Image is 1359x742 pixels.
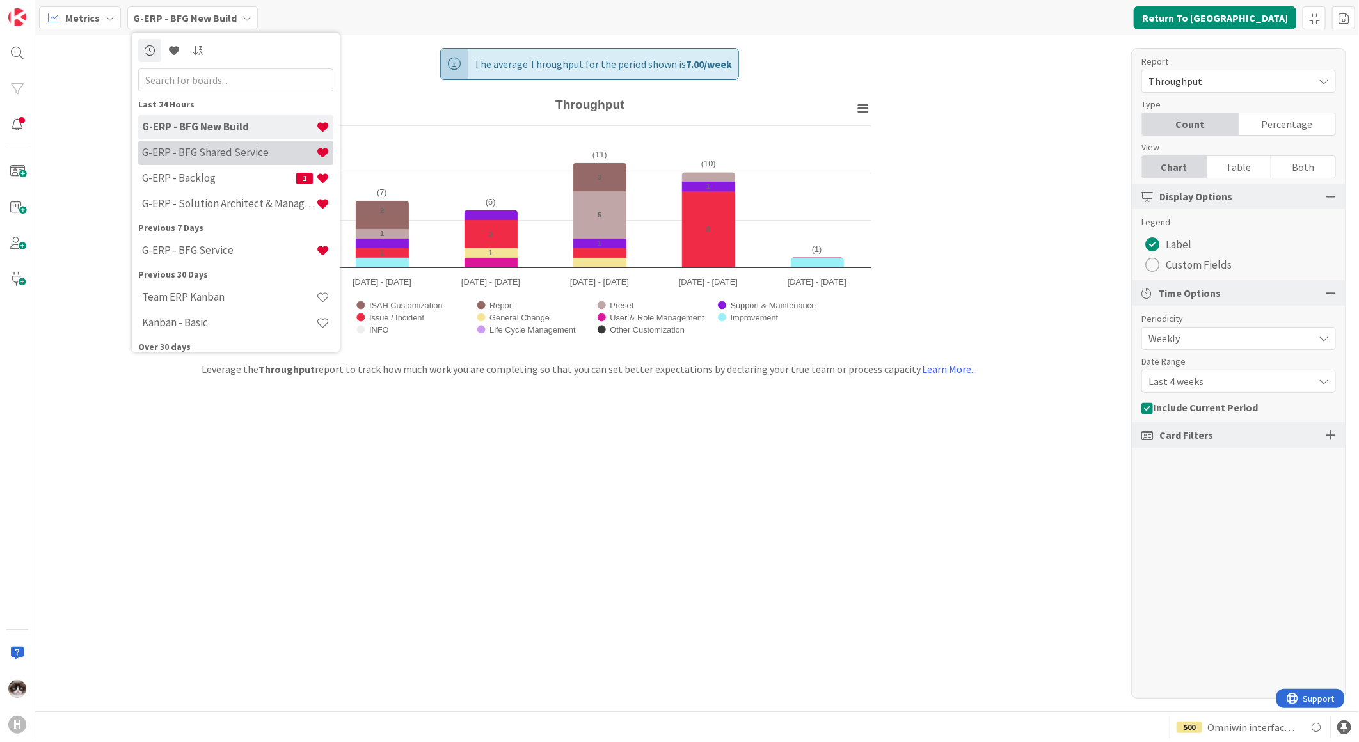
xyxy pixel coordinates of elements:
div: H [8,716,26,734]
text: 8 [706,225,710,233]
text: INFO [369,325,389,335]
span: Omniwin interface HCN Test [1207,720,1298,735]
text: Life Cycle Management [489,325,576,335]
h4: G-ERP - Solution Architect & Management [142,197,316,210]
text: Improvement [730,313,778,322]
span: Last 4 weeks [1148,372,1307,390]
h4: G-ERP - BFG Service [142,244,316,257]
div: Date Range [1141,355,1323,368]
text: Preset [610,301,633,310]
span: Weekly [1148,329,1307,347]
button: Custom Fields [1141,255,1236,275]
div: Report [1141,55,1323,68]
text: (11) [592,150,607,159]
span: 1 [296,172,313,184]
button: Return To [GEOGRAPHIC_DATA] [1134,6,1296,29]
div: Last 24 Hours [138,97,333,111]
span: The average Throughput for the period shown is [474,49,732,79]
div: Previous 30 Days [138,267,333,281]
text: Report [489,301,514,310]
h4: Team ERP Kanban [142,290,316,303]
div: Chart [1142,156,1207,178]
text: Issue / Incident [369,313,425,322]
h4: G-ERP - BFG New Build [142,120,316,133]
span: Card Filters [1159,427,1213,443]
div: Legend [1141,216,1336,229]
div: Both [1271,156,1335,178]
a: Learn More... [923,363,978,375]
text: (1) [812,244,822,254]
text: 1 [598,239,601,247]
div: View [1141,141,1323,154]
text: (6) [486,197,496,207]
img: Visit kanbanzone.com [8,8,26,26]
span: Custom Fields [1166,255,1232,274]
svg: Throughput [302,93,878,349]
div: Count [1142,113,1239,135]
button: Include Current Period [1141,398,1258,417]
text: [DATE] - [DATE] [679,277,738,287]
div: 500 [1177,722,1202,733]
input: Search for boards... [138,68,333,91]
h4: G-ERP - Backlog [142,171,296,184]
button: Label [1141,234,1195,255]
div: Periodicity [1141,312,1323,326]
h4: Kanban - Basic [142,316,316,329]
text: 1 [489,249,493,257]
b: G-ERP - BFG New Build [133,12,237,24]
div: Previous 7 Days [138,221,333,234]
text: [DATE] - [DATE] [570,277,629,287]
span: Support [27,2,58,17]
span: Metrics [65,10,100,26]
img: Kv [8,680,26,698]
div: Type [1141,98,1323,111]
text: 5 [598,211,601,219]
div: Over 30 days [138,340,333,353]
text: Other Customization [610,325,685,335]
text: (7) [377,187,387,197]
h4: G-ERP - BFG Shared Service [142,146,316,159]
text: [DATE] - [DATE] [788,277,846,287]
text: 2 [380,207,384,214]
div: Table [1207,156,1271,178]
span: Display Options [1159,189,1232,204]
text: (10) [701,159,716,168]
span: Throughput [1148,72,1307,90]
text: 1 [706,182,710,190]
text: 3 [489,230,493,238]
text: Support & Maintenance [730,301,816,310]
text: 1 [380,230,384,237]
b: Throughput [259,363,315,375]
text: User & Role Management [610,313,704,322]
b: 7.00 / week [686,58,732,70]
text: General Change [489,313,550,322]
text: [DATE] - [DATE] [461,277,520,287]
div: Leverage the report to track how much work you are completing so that you can set better expectat... [177,361,1003,377]
div: Percentage [1239,113,1335,135]
text: 1 [380,249,384,257]
text: [DATE] - [DATE] [353,277,411,287]
span: Time Options [1158,285,1221,301]
text: Throughput [555,98,624,111]
text: ISAH Customization [369,301,443,310]
span: Include Current Period [1153,401,1258,414]
text: 3 [598,173,601,181]
span: Label [1166,235,1191,254]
